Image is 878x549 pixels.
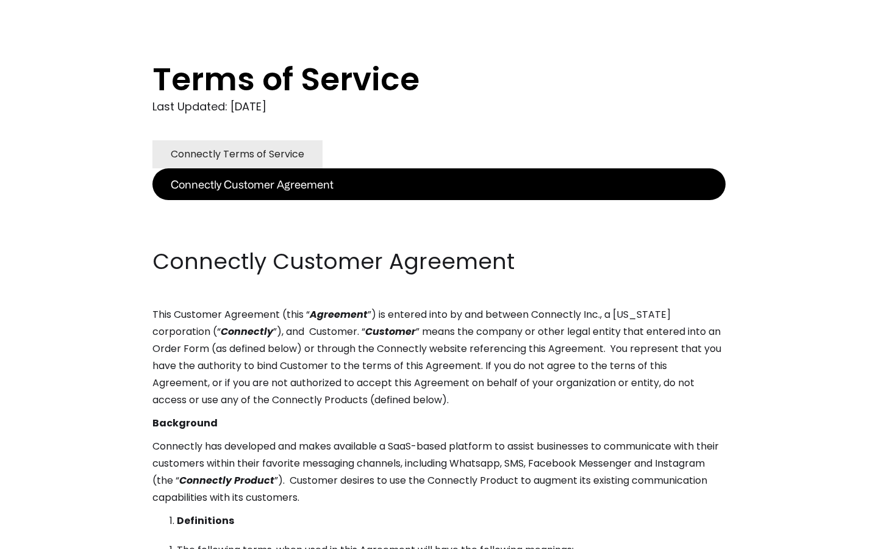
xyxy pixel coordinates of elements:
[152,61,677,98] h1: Terms of Service
[365,325,416,339] em: Customer
[152,98,726,116] div: Last Updated: [DATE]
[171,176,334,193] div: Connectly Customer Agreement
[152,306,726,409] p: This Customer Agreement (this “ ”) is entered into by and between Connectly Inc., a [US_STATE] co...
[24,528,73,545] ul: Language list
[12,526,73,545] aside: Language selected: English
[152,246,726,277] h2: Connectly Customer Agreement
[177,514,234,528] strong: Definitions
[310,307,368,321] em: Agreement
[179,473,274,487] em: Connectly Product
[221,325,273,339] em: Connectly
[152,416,218,430] strong: Background
[152,200,726,217] p: ‍
[152,438,726,506] p: Connectly has developed and makes available a SaaS-based platform to assist businesses to communi...
[152,223,726,240] p: ‍
[171,146,304,163] div: Connectly Terms of Service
